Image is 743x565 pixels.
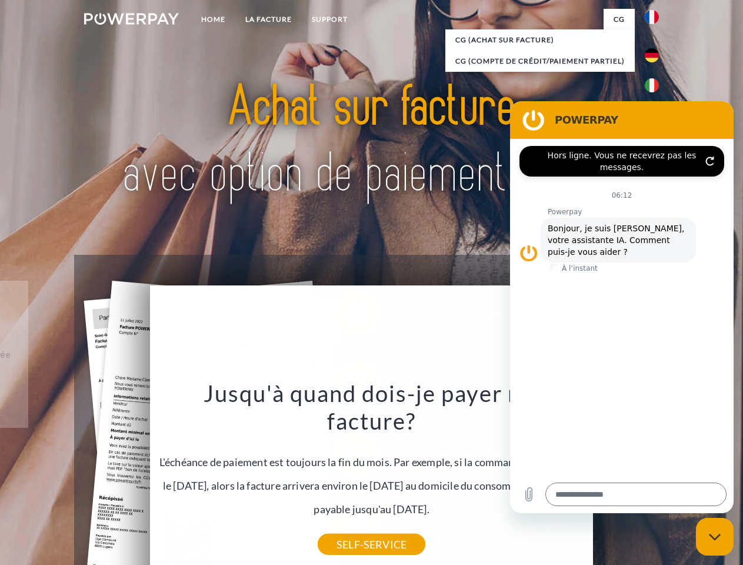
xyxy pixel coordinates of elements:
[235,9,302,30] a: LA FACTURE
[112,56,631,225] img: title-powerpay_fr.svg
[445,29,635,51] a: CG (achat sur facture)
[645,78,659,92] img: it
[645,48,659,62] img: de
[510,101,734,513] iframe: Fenêtre de messagerie
[157,379,587,436] h3: Jusqu'à quand dois-je payer ma facture?
[302,9,358,30] a: Support
[445,51,635,72] a: CG (Compte de crédit/paiement partiel)
[645,10,659,24] img: fr
[696,518,734,556] iframe: Bouton de lancement de la fenêtre de messagerie, conversation en cours
[318,534,425,555] a: SELF-SERVICE
[604,9,635,30] a: CG
[84,13,179,25] img: logo-powerpay-white.svg
[191,9,235,30] a: Home
[157,379,587,544] div: L'échéance de paiement est toujours la fin du mois. Par exemple, si la commande a été passée le [...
